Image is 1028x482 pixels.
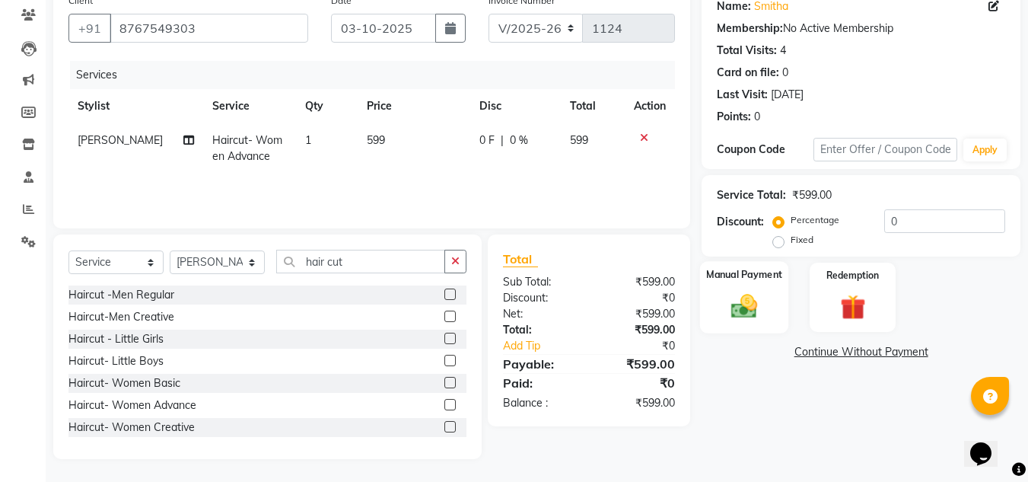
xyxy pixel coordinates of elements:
div: Last Visit: [717,87,768,103]
div: Haircut- Women Creative [68,420,195,436]
span: [PERSON_NAME] [78,133,163,147]
div: Card on file: [717,65,779,81]
div: 0 [782,65,788,81]
div: Coupon Code [717,142,813,158]
span: 0 % [510,132,528,148]
div: ₹0 [589,374,686,392]
div: Haircut - Little Girls [68,331,164,347]
div: Haircut -Men Regular [68,287,174,303]
th: Disc [470,89,561,123]
div: ₹0 [606,338,687,354]
div: Sub Total: [492,274,589,290]
div: Points: [717,109,751,125]
div: Haircut- Little Boys [68,353,164,369]
button: Apply [963,139,1007,161]
input: Search by Name/Mobile/Email/Code [110,14,308,43]
div: ₹0 [589,290,686,306]
div: ₹599.00 [792,187,832,203]
div: ₹599.00 [589,355,686,373]
div: Haircut- Women Advance [68,397,196,413]
a: Add Tip [492,338,605,354]
div: No Active Membership [717,21,1005,37]
img: _gift.svg [832,292,874,323]
div: Paid: [492,374,589,392]
input: Enter Offer / Coupon Code [813,138,957,161]
img: _cash.svg [723,291,765,321]
input: Search or Scan [276,250,445,273]
div: Discount: [492,290,589,306]
th: Qty [296,89,358,123]
label: Percentage [791,213,839,227]
div: Net: [492,306,589,322]
a: Continue Without Payment [705,344,1017,360]
span: 0 F [479,132,495,148]
span: 599 [570,133,588,147]
div: 0 [754,109,760,125]
span: | [501,132,504,148]
div: [DATE] [771,87,804,103]
div: Membership: [717,21,783,37]
th: Service [203,89,296,123]
span: 1 [305,133,311,147]
button: +91 [68,14,111,43]
label: Fixed [791,233,813,247]
span: Haircut- Women Advance [212,133,282,163]
label: Redemption [826,269,879,282]
div: Balance : [492,395,589,411]
div: ₹599.00 [589,395,686,411]
th: Total [561,89,625,123]
div: Services [70,61,686,89]
div: ₹599.00 [589,274,686,290]
label: Manual Payment [706,267,782,282]
div: ₹599.00 [589,306,686,322]
th: Stylist [68,89,203,123]
div: Haircut- Women Basic [68,375,180,391]
div: 4 [780,43,786,59]
span: Total [503,251,538,267]
div: Discount: [717,214,764,230]
div: ₹599.00 [589,322,686,338]
th: Price [358,89,470,123]
div: Service Total: [717,187,786,203]
div: Total: [492,322,589,338]
iframe: chat widget [964,421,1013,467]
div: Payable: [492,355,589,373]
th: Action [625,89,675,123]
div: Total Visits: [717,43,777,59]
div: Haircut-Men Creative [68,309,174,325]
span: 599 [367,133,385,147]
